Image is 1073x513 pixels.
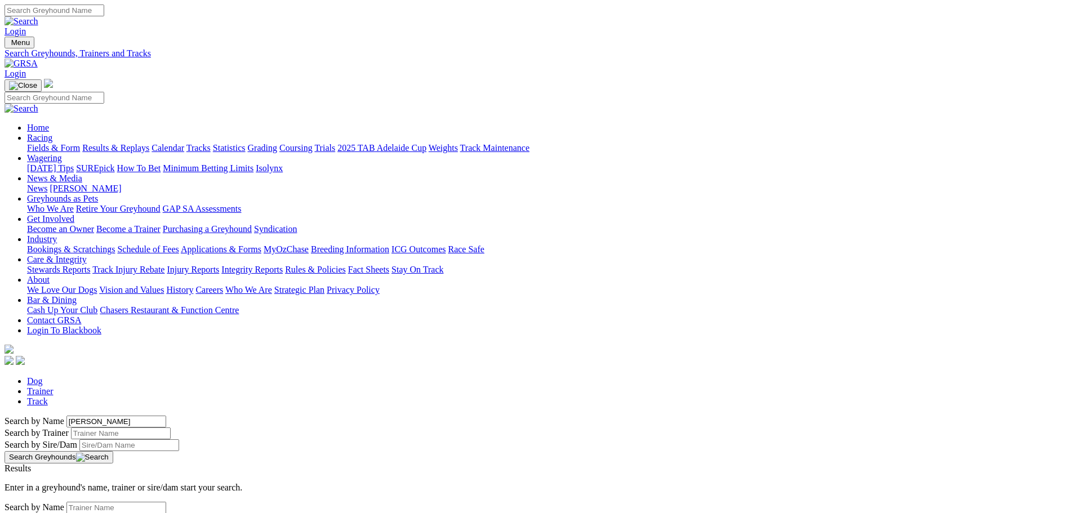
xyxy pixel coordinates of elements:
[71,427,171,439] input: Search by Trainer name
[225,285,272,295] a: Who We Are
[27,214,74,224] a: Get Involved
[27,305,97,315] a: Cash Up Your Club
[285,265,346,274] a: Rules & Policies
[256,163,283,173] a: Isolynx
[5,5,104,16] input: Search
[27,315,81,325] a: Contact GRSA
[274,285,324,295] a: Strategic Plan
[314,143,335,153] a: Trials
[27,396,48,406] a: Track
[27,224,94,234] a: Become an Owner
[27,153,62,163] a: Wagering
[27,265,90,274] a: Stewards Reports
[100,305,239,315] a: Chasers Restaurant & Function Centre
[186,143,211,153] a: Tracks
[254,224,297,234] a: Syndication
[5,37,34,48] button: Toggle navigation
[460,143,529,153] a: Track Maintenance
[66,416,166,427] input: Search by Greyhound name
[50,184,121,193] a: [PERSON_NAME]
[27,163,1068,173] div: Wagering
[27,275,50,284] a: About
[76,204,161,213] a: Retire Your Greyhound
[79,439,179,451] input: Search by Sire/Dam name
[163,224,252,234] a: Purchasing a Greyhound
[27,285,97,295] a: We Love Our Dogs
[5,104,38,114] img: Search
[448,244,484,254] a: Race Safe
[391,265,443,274] a: Stay On Track
[9,81,37,90] img: Close
[117,244,179,254] a: Schedule of Fees
[5,59,38,69] img: GRSA
[248,143,277,153] a: Grading
[5,416,64,426] label: Search by Name
[5,463,1068,474] div: Results
[213,143,246,153] a: Statistics
[5,92,104,104] input: Search
[27,184,1068,194] div: News & Media
[27,295,77,305] a: Bar & Dining
[82,143,149,153] a: Results & Replays
[27,143,80,153] a: Fields & Form
[27,325,101,335] a: Login To Blackbook
[44,79,53,88] img: logo-grsa-white.png
[337,143,426,153] a: 2025 TAB Adelaide Cup
[27,123,49,132] a: Home
[311,244,389,254] a: Breeding Information
[92,265,164,274] a: Track Injury Rebate
[27,143,1068,153] div: Racing
[27,285,1068,295] div: About
[27,234,57,244] a: Industry
[16,356,25,365] img: twitter.svg
[27,133,52,142] a: Racing
[27,194,98,203] a: Greyhounds as Pets
[5,26,26,36] a: Login
[27,173,82,183] a: News & Media
[27,244,115,254] a: Bookings & Scratchings
[348,265,389,274] a: Fact Sheets
[5,483,1068,493] p: Enter in a greyhound's name, trainer or sire/dam start your search.
[5,345,14,354] img: logo-grsa-white.png
[5,69,26,78] a: Login
[5,48,1068,59] a: Search Greyhounds, Trainers and Tracks
[99,285,164,295] a: Vision and Values
[5,16,38,26] img: Search
[96,224,161,234] a: Become a Trainer
[5,428,69,438] label: Search by Trainer
[195,285,223,295] a: Careers
[5,440,77,449] label: Search by Sire/Dam
[27,376,43,386] a: Dog
[27,255,87,264] a: Care & Integrity
[27,244,1068,255] div: Industry
[163,204,242,213] a: GAP SA Assessments
[27,224,1068,234] div: Get Involved
[27,305,1068,315] div: Bar & Dining
[27,204,1068,214] div: Greyhounds as Pets
[5,79,42,92] button: Toggle navigation
[429,143,458,153] a: Weights
[27,163,74,173] a: [DATE] Tips
[327,285,380,295] a: Privacy Policy
[11,38,30,47] span: Menu
[27,265,1068,275] div: Care & Integrity
[279,143,313,153] a: Coursing
[181,244,261,254] a: Applications & Forms
[5,502,64,512] label: Search by Name
[264,244,309,254] a: MyOzChase
[152,143,184,153] a: Calendar
[167,265,219,274] a: Injury Reports
[163,163,253,173] a: Minimum Betting Limits
[76,163,114,173] a: SUREpick
[166,285,193,295] a: History
[5,356,14,365] img: facebook.svg
[391,244,446,254] a: ICG Outcomes
[27,204,74,213] a: Who We Are
[5,451,113,463] button: Search Greyhounds
[27,386,54,396] a: Trainer
[76,453,109,462] img: Search
[117,163,161,173] a: How To Bet
[27,184,47,193] a: News
[221,265,283,274] a: Integrity Reports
